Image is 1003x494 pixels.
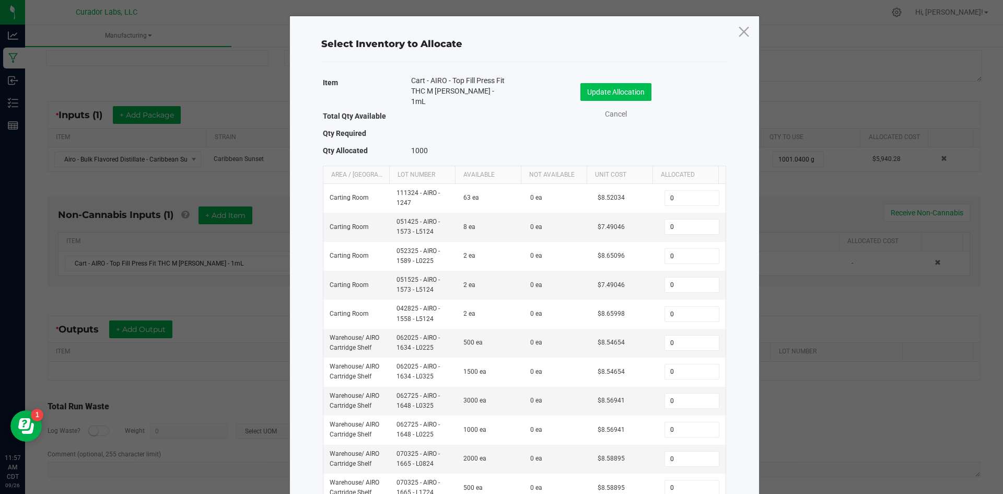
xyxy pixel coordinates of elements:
span: 2 ea [463,252,475,259]
iframe: Resource center [10,410,42,442]
a: Cancel [595,109,637,120]
th: Area / [GEOGRAPHIC_DATA] [323,166,389,184]
span: $7.49046 [598,223,625,231]
span: $8.65998 [598,310,625,317]
span: $8.54654 [598,368,625,375]
span: 1000 ea [463,426,486,433]
span: 0 ea [530,426,542,433]
span: Select Inventory to Allocate [321,38,462,50]
span: 500 ea [463,339,483,346]
td: 052325 - AIRO - 1589 - L0225 [390,242,457,271]
span: 500 ea [463,484,483,491]
span: 0 ea [530,252,542,259]
span: Warehouse / AIRO Cartridge Shelf [330,334,379,351]
span: 63 ea [463,194,479,201]
iframe: Resource center unread badge [31,409,43,421]
span: $8.56941 [598,426,625,433]
span: 1500 ea [463,368,486,375]
label: Item [323,75,338,90]
th: Available [455,166,521,184]
td: 062725 - AIRO - 1648 - L0225 [390,416,457,444]
span: Warehouse / AIRO Cartridge Shelf [330,392,379,409]
th: Allocated [652,166,718,184]
span: Carting Room [330,223,369,231]
span: $8.52034 [598,194,625,201]
span: 2 ea [463,281,475,289]
span: $8.65096 [598,252,625,259]
label: Qty Allocated [323,143,368,158]
span: 2 ea [463,310,475,317]
span: 0 ea [530,223,542,231]
span: $8.54654 [598,339,625,346]
th: Not Available [521,166,587,184]
span: $8.58895 [598,484,625,491]
span: Carting Room [330,281,369,289]
span: $8.56941 [598,397,625,404]
span: Carting Room [330,310,369,317]
span: 0 ea [530,339,542,346]
td: 051425 - AIRO - 1573 - L5124 [390,213,457,242]
td: 070325 - AIRO - 1665 - L0824 [390,445,457,474]
td: 042825 - AIRO - 1558 - L5124 [390,300,457,328]
span: 3000 ea [463,397,486,404]
span: Cart - AIRO - Top Fill Press Fit THC M [PERSON_NAME] - 1mL [411,75,508,107]
span: Carting Room [330,194,369,201]
span: 0 ea [530,368,542,375]
td: 062025 - AIRO - 1634 - L0225 [390,329,457,358]
span: 0 ea [530,194,542,201]
th: Unit Cost [587,166,652,184]
td: 062025 - AIRO - 1634 - L0325 [390,358,457,386]
span: Warehouse / AIRO Cartridge Shelf [330,450,379,467]
span: Carting Room [330,252,369,259]
th: Lot Number [389,166,455,184]
span: 8 ea [463,223,475,231]
label: Qty Required [323,126,366,141]
span: $7.49046 [598,281,625,289]
span: 1000 [411,146,428,155]
span: Warehouse / AIRO Cartridge Shelf [330,363,379,380]
td: 062725 - AIRO - 1648 - L0325 [390,387,457,416]
span: $8.58895 [598,455,625,462]
span: 0 ea [530,281,542,289]
span: 0 ea [530,397,542,404]
span: Warehouse / AIRO Cartridge Shelf [330,421,379,438]
span: 0 ea [530,455,542,462]
td: 111324 - AIRO - 1247 [390,184,457,213]
span: 0 ea [530,310,542,317]
label: Total Qty Available [323,109,386,123]
span: 0 ea [530,484,542,491]
button: Update Allocation [580,83,651,101]
td: 051525 - AIRO - 1573 - L5124 [390,271,457,300]
span: 2000 ea [463,455,486,462]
